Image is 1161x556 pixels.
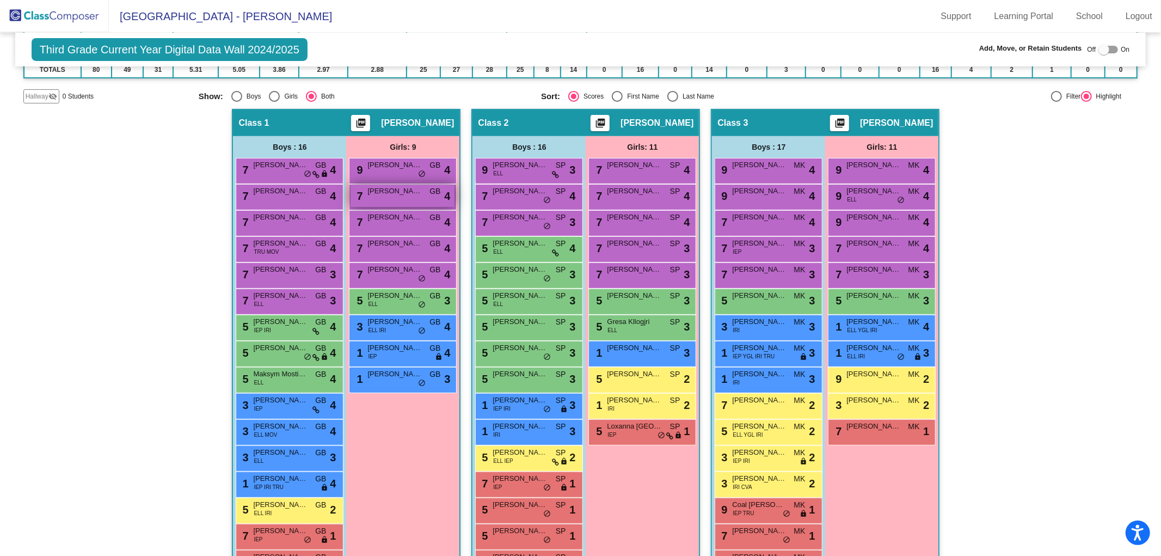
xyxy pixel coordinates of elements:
[718,268,727,280] span: 7
[367,290,422,301] span: [PERSON_NAME]
[253,316,308,327] span: [PERSON_NAME] [PERSON_NAME]
[979,43,1082,54] span: Add, Move, or Retain Students
[991,62,1033,78] td: 2
[718,295,727,307] span: 5
[254,326,271,334] span: IEP IRI
[444,188,450,204] span: 4
[846,160,901,170] span: [PERSON_NAME]
[809,319,815,335] span: 3
[367,316,422,327] span: [PERSON_NAME]
[493,290,547,301] span: [PERSON_NAME]
[143,62,173,78] td: 31
[479,295,488,307] span: 5
[354,321,363,333] span: 3
[594,118,607,133] mat-icon: picture_as_pdf
[908,186,919,197] span: MK
[841,62,879,78] td: 0
[239,321,248,333] span: 5
[860,118,933,129] span: [PERSON_NAME]
[908,290,919,302] span: MK
[593,190,602,202] span: 7
[923,214,929,230] span: 4
[569,319,575,335] span: 3
[847,352,865,361] span: ELL IRI
[315,238,326,249] span: GB
[330,240,336,256] span: 4
[543,222,551,231] span: do_not_disturb_alt
[1088,45,1096,54] span: Off
[429,290,440,302] span: GB
[418,301,426,309] span: do_not_disturb_alt
[253,186,308,197] span: [PERSON_NAME]
[479,216,488,228] span: 7
[800,353,807,362] span: lock
[367,160,422,170] span: [PERSON_NAME]
[684,214,690,230] span: 4
[833,190,841,202] span: 9
[315,343,326,354] span: GB
[593,268,602,280] span: 7
[593,216,602,228] span: 7
[81,62,112,78] td: 80
[444,240,450,256] span: 4
[684,345,690,361] span: 3
[833,268,841,280] span: 7
[429,264,440,276] span: GB
[444,214,450,230] span: 4
[670,316,680,328] span: SP
[718,321,727,333] span: 3
[315,212,326,223] span: GB
[833,118,846,133] mat-icon: picture_as_pdf
[173,62,219,78] td: 5.31
[354,216,363,228] span: 7
[429,316,440,328] span: GB
[444,319,450,335] span: 4
[367,238,422,249] span: [PERSON_NAME]
[472,136,586,158] div: Boys : 16
[354,164,363,176] span: 9
[607,238,661,249] span: [PERSON_NAME]
[493,300,503,308] span: ELL
[732,238,787,249] span: [PERSON_NAME]
[26,91,48,101] span: Hallway
[199,91,223,101] span: Show:
[1033,62,1071,78] td: 1
[593,321,602,333] span: 5
[1117,8,1161,25] a: Logout
[1071,62,1104,78] td: 0
[478,118,508,129] span: Class 2
[330,214,336,230] span: 4
[253,343,308,353] span: [PERSON_NAME]
[348,62,407,78] td: 2.88
[846,264,901,275] span: [PERSON_NAME]
[479,347,488,359] span: 5
[315,369,326,380] span: GB
[920,62,951,78] td: 16
[986,8,1062,25] a: Learning Portal
[299,62,348,78] td: 2.97
[330,319,336,335] span: 4
[507,62,534,78] td: 25
[908,212,919,223] span: MK
[24,62,81,78] td: TOTALS
[569,345,575,361] span: 3
[593,347,602,359] span: 1
[607,160,661,170] span: [PERSON_NAME]
[718,242,727,254] span: 7
[354,268,363,280] span: 7
[354,295,363,307] span: 5
[846,238,901,249] span: [PERSON_NAME]
[833,242,841,254] span: 7
[315,160,326,171] span: GB
[346,136,459,158] div: Girls: 9
[607,316,661,327] span: Gresa Kllogjri
[794,160,805,171] span: MK
[238,118,269,129] span: Class 1
[579,91,604,101] div: Scores
[847,326,877,334] span: ELL YGL IRI
[670,212,680,223] span: SP
[239,347,248,359] span: 5
[493,316,547,327] span: [PERSON_NAME]
[833,216,841,228] span: 9
[354,347,363,359] span: 1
